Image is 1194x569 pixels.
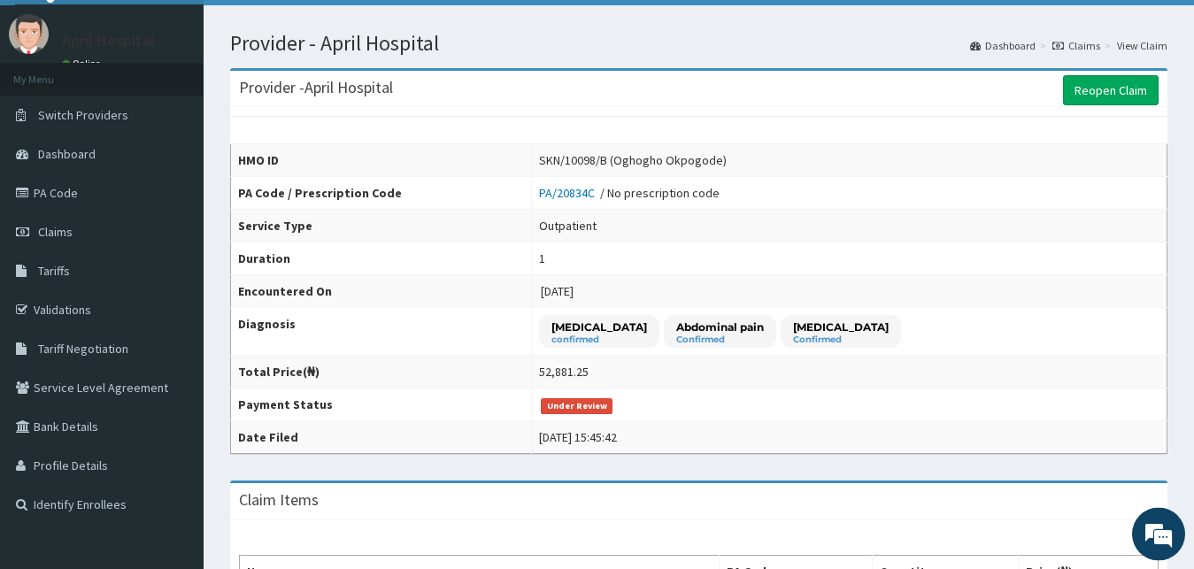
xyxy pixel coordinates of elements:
span: [DATE] [541,283,574,299]
th: Total Price(₦) [231,356,532,388]
h3: Provider - April Hospital [239,80,393,96]
th: PA Code / Prescription Code [231,177,532,210]
div: Outpatient [539,217,597,235]
small: Confirmed [676,335,764,344]
div: SKN/10098/B (Oghogho Okpogode) [539,151,727,169]
span: Tariffs [38,263,70,279]
th: HMO ID [231,144,532,177]
span: Switch Providers [38,107,128,123]
p: [MEDICAL_DATA] [551,319,647,334]
span: Under Review [541,398,612,414]
th: Encountered On [231,275,532,308]
small: Confirmed [793,335,889,344]
p: Abdominal pain [676,319,764,334]
textarea: Type your message and hit 'Enter' [9,381,337,442]
th: Date Filed [231,421,532,454]
small: confirmed [551,335,647,344]
span: Claims [38,224,73,240]
th: Diagnosis [231,308,532,356]
a: Reopen Claim [1063,75,1159,105]
div: [DATE] 15:45:42 [539,428,617,446]
div: 1 [539,250,545,267]
span: Tariff Negotiation [38,341,128,357]
div: Chat with us now [92,99,297,122]
th: Service Type [231,210,532,242]
th: Payment Status [231,388,532,421]
img: d_794563401_company_1708531726252_794563401 [33,88,72,133]
div: / No prescription code [539,184,720,202]
div: 52,881.25 [539,363,589,381]
p: [MEDICAL_DATA] [793,319,889,334]
div: Minimize live chat window [290,9,333,51]
a: Dashboard [970,38,1036,53]
a: PA/20834C [539,185,600,201]
a: Claims [1052,38,1100,53]
a: Online [62,58,104,70]
h1: Provider - April Hospital [230,32,1167,55]
h3: Claim Items [239,492,319,508]
img: User Image [9,14,49,54]
a: View Claim [1117,38,1167,53]
th: Duration [231,242,532,275]
p: April Hospital [62,33,155,49]
span: Dashboard [38,146,96,162]
span: We're online! [103,172,244,350]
